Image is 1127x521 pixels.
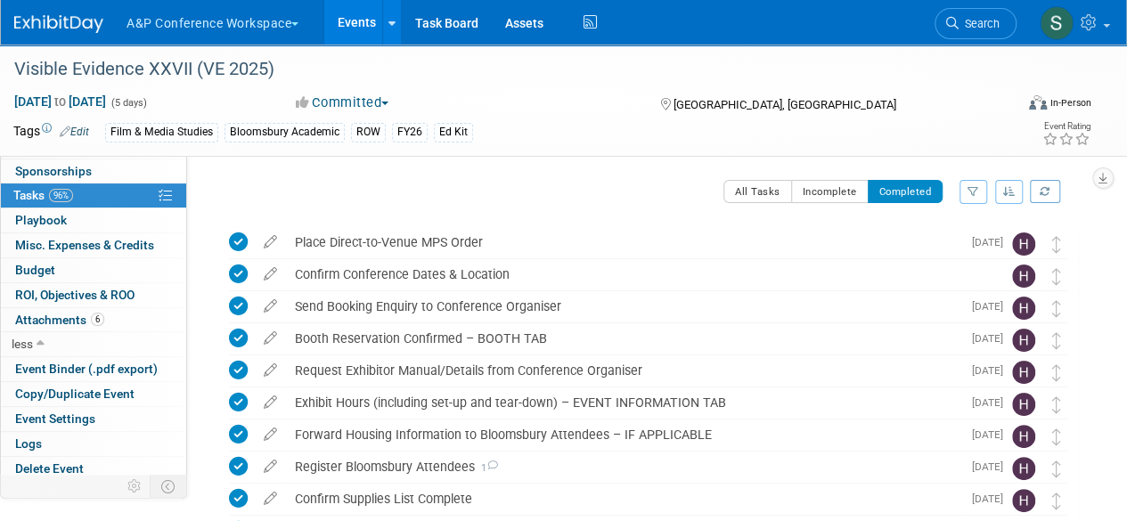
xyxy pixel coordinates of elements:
a: Search [935,8,1017,39]
a: edit [255,266,286,282]
span: Event Settings [15,411,95,426]
span: [DATE] [972,493,1012,505]
i: Move task [1052,428,1061,445]
span: Sponsorships [15,164,92,178]
span: [DATE] [972,332,1012,345]
a: edit [255,298,286,314]
img: Hannah Siegel [1012,329,1035,352]
a: Misc. Expenses & Credits [1,233,186,257]
span: Tasks [13,188,73,202]
button: Incomplete [791,180,869,203]
span: Search [959,17,1000,30]
img: Hannah Siegel [1012,361,1035,384]
div: Ed Kit [434,123,473,142]
span: Event Binder (.pdf export) [15,362,158,376]
img: Stephanie Grace-Petinos [1040,6,1074,40]
a: less [1,332,186,356]
span: 96% [49,189,73,202]
div: Visible Evidence XXVII (VE 2025) [8,53,1000,85]
span: Delete Event [15,461,84,476]
td: Tags [13,122,89,142]
i: Move task [1052,493,1061,509]
img: Hannah Siegel [1012,425,1035,448]
div: ROW [351,123,386,142]
span: [DATE] [972,300,1012,313]
div: Place Direct-to-Venue MPS Order [286,227,961,257]
a: Sponsorships [1,159,186,183]
button: Completed [868,180,943,203]
div: Send Booking Enquiry to Conference Organiser [286,291,961,322]
a: Tasks96% [1,183,186,208]
span: Budget [15,263,55,277]
i: Move task [1052,364,1061,381]
div: Register Bloomsbury Attendees [286,452,961,482]
a: Event Settings [1,407,186,431]
td: Personalize Event Tab Strip [119,475,151,498]
a: Event Binder (.pdf export) [1,357,186,381]
span: Attachments [15,313,104,327]
div: Exhibit Hours (including set-up and tear-down) – EVENT INFORMATION TAB [286,387,961,418]
span: Logs [15,436,42,451]
img: Hannah Siegel [1012,232,1035,256]
a: Budget [1,258,186,282]
img: Format-Inperson.png [1029,95,1047,110]
span: [DATE] [972,460,1012,473]
a: Edit [60,126,89,138]
i: Move task [1052,396,1061,413]
i: Move task [1052,332,1061,349]
span: [DATE] [972,428,1012,441]
img: Hannah Siegel [1012,457,1035,480]
a: edit [255,234,286,250]
span: [DATE] [DATE] [13,94,107,110]
a: edit [255,459,286,475]
td: Toggle Event Tabs [151,475,187,498]
span: Playbook [15,213,67,227]
div: Forward Housing Information to Bloomsbury Attendees – IF APPLICABLE [286,419,961,450]
span: less [12,337,33,351]
img: Hannah Siegel [1012,297,1035,320]
div: FY26 [392,123,428,142]
div: Confirm Supplies List Complete [286,484,961,514]
i: Move task [1052,300,1061,317]
span: Copy/Duplicate Event [15,387,135,401]
span: 1 [475,462,498,474]
button: All Tasks [723,180,792,203]
a: Attachments6 [1,308,186,332]
span: ROI, Objectives & ROO [15,288,135,302]
span: [DATE] [972,236,1012,248]
span: [GEOGRAPHIC_DATA], [GEOGRAPHIC_DATA] [673,98,895,111]
a: Delete Event [1,457,186,481]
a: Copy/Duplicate Event [1,382,186,406]
span: Misc. Expenses & Credits [15,238,154,252]
span: to [52,94,69,109]
a: Playbook [1,208,186,232]
img: ExhibitDay [14,15,103,33]
a: edit [255,491,286,507]
div: Film & Media Studies [105,123,218,142]
span: [DATE] [972,396,1012,409]
button: Committed [290,94,396,112]
div: Request Exhibitor Manual/Details from Conference Organiser [286,355,961,386]
div: Event Format [934,93,1091,119]
span: (5 days) [110,97,147,109]
a: Refresh [1030,180,1060,203]
img: Hannah Siegel [1012,265,1035,288]
i: Move task [1052,236,1061,253]
a: edit [255,362,286,379]
a: edit [255,330,286,346]
span: [DATE] [972,364,1012,377]
div: Confirm Conference Dates & Location [286,259,976,289]
i: Move task [1052,460,1061,477]
a: edit [255,427,286,443]
img: Hannah Siegel [1012,489,1035,512]
div: Booth Reservation Confirmed – BOOTH TAB [286,323,961,354]
div: In-Person [1049,96,1091,110]
i: Move task [1052,268,1061,285]
a: edit [255,395,286,411]
a: ROI, Objectives & ROO [1,283,186,307]
a: Logs [1,432,186,456]
div: Event Rating [1042,122,1090,131]
span: 6 [91,313,104,326]
div: Bloomsbury Academic [225,123,345,142]
img: Hannah Siegel [1012,393,1035,416]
